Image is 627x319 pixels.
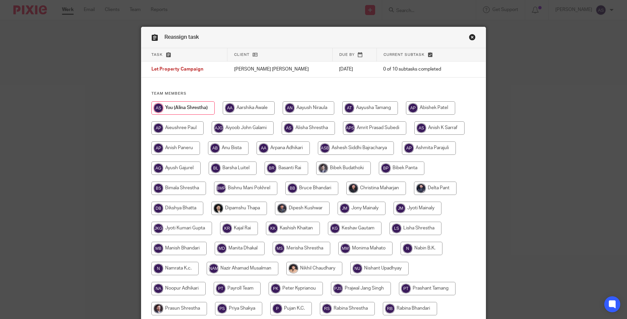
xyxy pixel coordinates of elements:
[234,66,326,73] p: [PERSON_NAME] [PERSON_NAME]
[339,53,355,57] span: Due by
[339,66,370,73] p: [DATE]
[469,34,476,43] a: Close this dialog window
[376,62,462,78] td: 0 of 10 subtasks completed
[151,91,476,96] h4: Team members
[164,34,199,40] span: Reassign task
[384,53,425,57] span: Current subtask
[151,67,203,72] span: Let Property Campaign
[234,53,250,57] span: Client
[151,53,163,57] span: Task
